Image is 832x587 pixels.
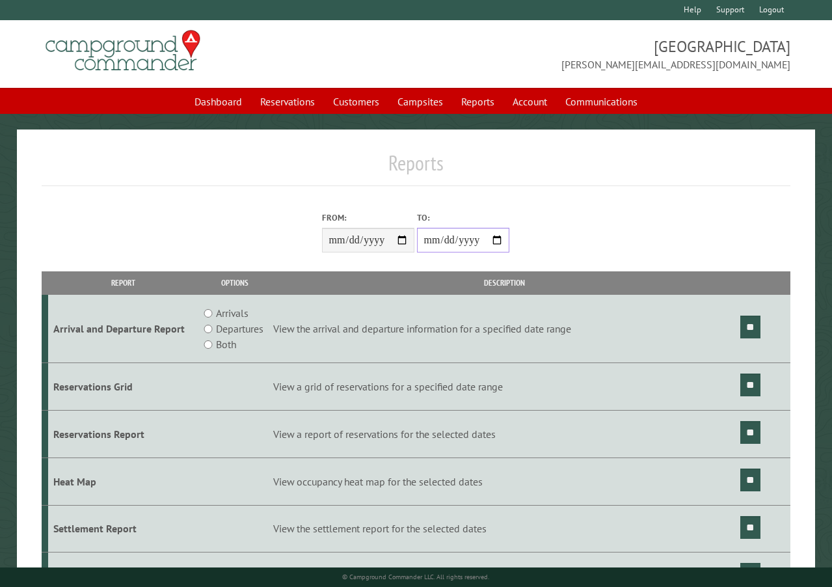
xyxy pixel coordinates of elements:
label: Departures [216,321,263,336]
th: Options [198,271,271,294]
a: Reports [453,89,502,114]
a: Reservations [252,89,323,114]
td: View the settlement report for the selected dates [271,505,738,553]
label: To: [417,212,509,224]
td: Heat Map [48,457,198,505]
a: Dashboard [187,89,250,114]
a: Campsites [390,89,451,114]
td: View the arrival and departure information for a specified date range [271,295,738,363]
td: Reservations Grid [48,363,198,411]
td: Reservations Report [48,410,198,457]
a: Customers [325,89,387,114]
td: View a grid of reservations for a specified date range [271,363,738,411]
td: View a report of reservations for the selected dates [271,410,738,457]
label: Arrivals [216,305,248,321]
label: From: [322,212,414,224]
img: Campground Commander [42,25,204,76]
th: Description [271,271,738,294]
td: Arrival and Departure Report [48,295,198,363]
a: Communications [557,89,645,114]
a: Account [505,89,555,114]
small: © Campground Commander LLC. All rights reserved. [342,573,489,581]
td: Settlement Report [48,505,198,553]
label: Both [216,336,236,352]
td: View occupancy heat map for the selected dates [271,457,738,505]
h1: Reports [42,150,790,186]
span: [GEOGRAPHIC_DATA] [PERSON_NAME][EMAIL_ADDRESS][DOMAIN_NAME] [416,36,791,72]
th: Report [48,271,198,294]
